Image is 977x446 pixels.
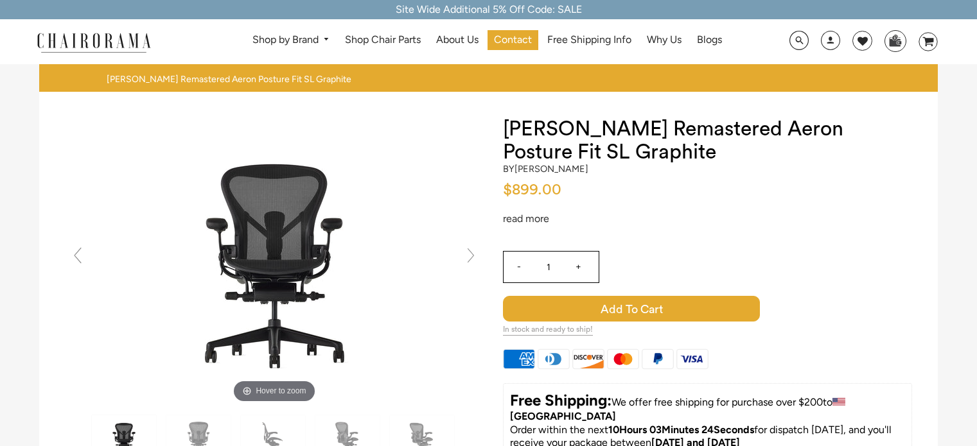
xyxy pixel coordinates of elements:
span: Free Shipping Info [547,33,631,47]
a: About Us [430,30,485,50]
strong: Free Shipping: [510,391,612,409]
span: Add to Cart [503,296,760,322]
a: read more [503,212,549,225]
nav: DesktopNavigation [213,30,762,54]
img: Herman Miller Remastered Aeron Posture Fit SL Graphite - chairorama [82,117,467,406]
strong: [GEOGRAPHIC_DATA] [510,410,616,422]
span: 10Hours 03Minutes 24Seconds [608,424,754,436]
a: Shop Chair Parts [339,30,427,50]
span: Contact [494,33,532,47]
h1: [PERSON_NAME] Remastered Aeron Posture Fit SL Graphite [503,117,912,164]
button: Add to Cart [503,296,789,322]
a: Free Shipping Info [541,30,638,50]
a: Blogs [691,30,728,50]
span: Why Us [647,33,682,47]
img: WhatsApp_Image_2024-07-12_at_16.23.01.webp [885,31,905,50]
a: [PERSON_NAME] [515,163,588,175]
a: Contact [488,30,538,50]
input: - [504,252,534,282]
img: chairorama [30,31,158,53]
span: We offer free shipping for purchase over $200 [612,396,823,408]
input: + [563,252,594,282]
span: $899.00 [503,182,561,198]
a: Why Us [640,30,688,50]
span: In stock and ready to ship! [503,325,593,336]
a: Herman Miller Remastered Aeron Posture Fit SL Graphite - chairoramaHover to zoom [82,255,467,267]
span: [PERSON_NAME] Remastered Aeron Posture Fit SL Graphite [107,74,351,85]
span: Blogs [697,33,722,47]
span: Shop Chair Parts [345,33,421,47]
h2: by [503,164,588,175]
a: Shop by Brand [246,30,337,50]
nav: breadcrumbs [107,74,356,85]
p: to [510,390,905,424]
span: About Us [436,33,479,47]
